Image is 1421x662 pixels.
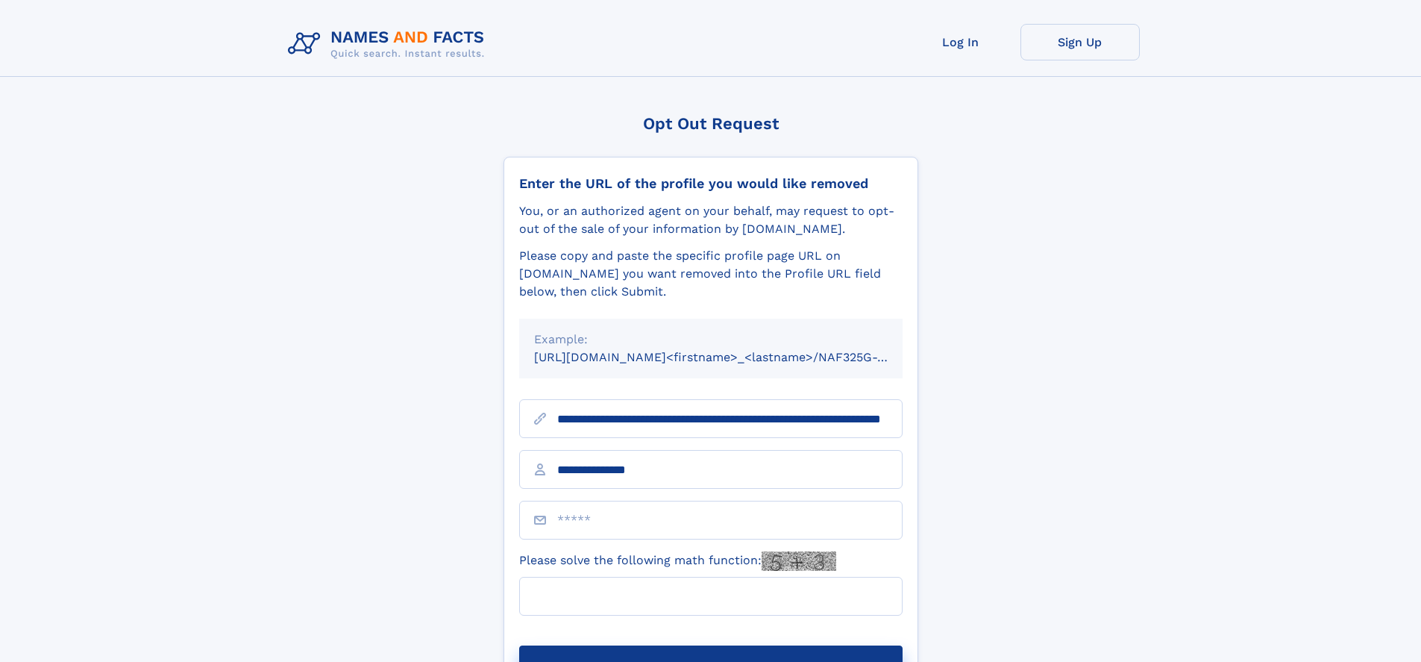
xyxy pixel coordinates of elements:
[534,331,888,349] div: Example:
[1020,24,1140,60] a: Sign Up
[519,202,903,238] div: You, or an authorized agent on your behalf, may request to opt-out of the sale of your informatio...
[519,175,903,192] div: Enter the URL of the profile you would like removed
[519,552,836,571] label: Please solve the following math function:
[901,24,1020,60] a: Log In
[519,247,903,301] div: Please copy and paste the specific profile page URL on [DOMAIN_NAME] you want removed into the Pr...
[504,114,918,133] div: Opt Out Request
[282,24,497,64] img: Logo Names and Facts
[534,350,931,364] small: [URL][DOMAIN_NAME]<firstname>_<lastname>/NAF325G-xxxxxxxx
